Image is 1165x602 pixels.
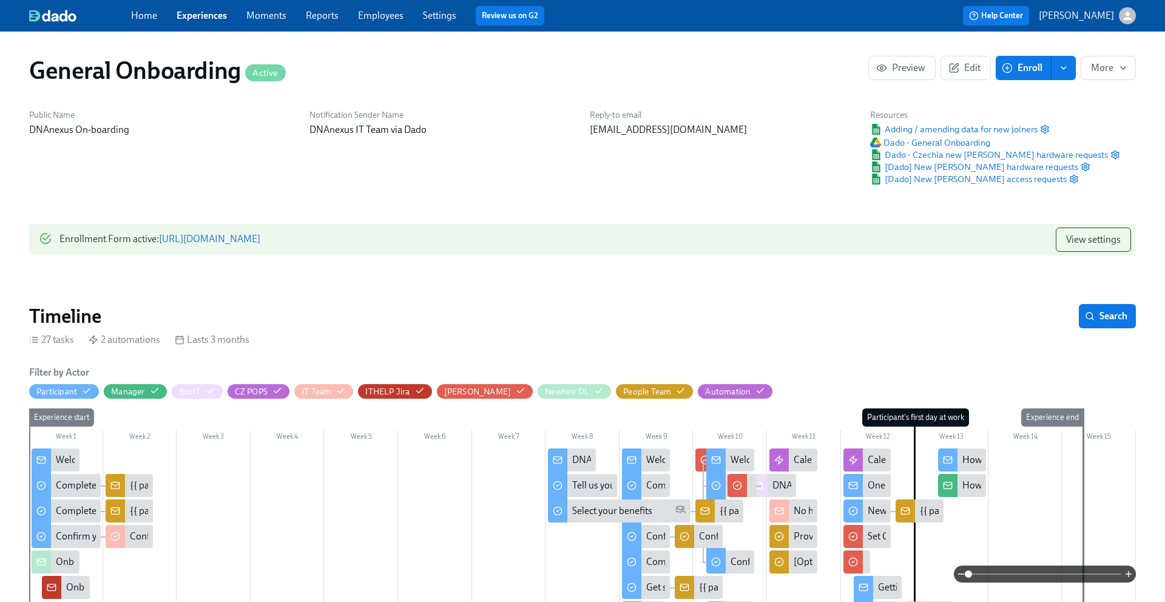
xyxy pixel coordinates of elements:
div: Calendar invites - work email [843,448,891,472]
div: {{ participant.fullName }}'s background check docs uploaded [106,474,154,497]
div: New Hire Welcome CZ [868,504,961,518]
div: Set Google Mail Signature [868,530,974,543]
button: IT Team [294,384,353,399]
a: Employees [358,10,404,21]
div: Provide the onboarding docs for {{ participant.fullName }} [794,530,1033,543]
div: Enrollment Form active : [59,228,260,252]
div: Getting ready for your first day at DNAnexus [878,581,1059,594]
button: BoxIT [172,384,223,399]
div: Experience end [1021,408,1084,427]
div: Welcome to DNAnexus from the People Team! [646,453,838,467]
img: Google Sheet [870,174,882,184]
button: Automation [698,384,772,399]
span: More [1091,62,1126,74]
img: dado [29,10,76,22]
p: [PERSON_NAME] [1039,9,1114,22]
div: Onboarding {{ participant.fullName }} {{ participant.startDate | MMM DD YYYY }} [42,576,90,599]
div: Welcome from DNAnexus's IT team [731,453,878,467]
div: Confirm new [PERSON_NAME] {{ participant.fullName }}'s DNAnexus email address [106,525,154,548]
div: Calendar invites - personal email [769,448,817,472]
button: Preview [868,56,936,80]
div: Week 3 [177,430,251,446]
span: View settings [1066,234,1121,246]
div: Confirm what you'd like in your email signature [731,555,925,569]
h6: Filter by Actor [29,366,89,379]
div: Hide BoxIT [179,386,201,397]
div: {{ participant.fullName }}'s benefit preferences submitted [695,499,743,523]
button: More [1081,56,1136,80]
a: Experiences [177,10,227,21]
div: Welcome to DNAnexus from the People Team! [622,448,670,472]
div: {{ participant.fullName }}'s background check docs uploaded [130,479,381,492]
button: ITHELP Jira [358,384,431,399]
a: Edit [940,56,991,80]
div: Complete the New [PERSON_NAME] Questionnaire [32,499,101,523]
div: No hardware preferences provided [794,504,938,518]
img: Google Sheet [870,124,882,135]
div: No hardware preferences provided [769,499,817,523]
div: Week 6 [398,430,472,446]
div: DNAnexus Hardware, Benefits and Medical Check [572,453,778,467]
span: Personal Email [676,504,686,518]
button: View settings [1056,228,1131,252]
div: Complete your background check [56,479,195,492]
button: [PERSON_NAME] [1039,7,1136,24]
div: Confirm what you'd like in your email signature [706,550,754,573]
h2: Timeline [29,304,101,328]
div: Complete the New [PERSON_NAME] Questionnaire [56,504,271,518]
div: [Optional] Provide updated first day info for {{ participant.fullName }} [794,555,1079,569]
div: DNAnexus Hardware, Benefits and Medical Check [548,448,596,472]
h6: Resources [870,109,1120,121]
span: Help Center [969,10,1023,22]
a: Home [131,10,157,21]
h6: Public Name [29,109,295,121]
div: {{ participant.fullName }}'s new [PERSON_NAME] questionnaire uploaded [106,499,154,523]
h6: Notification Sender Name [309,109,575,121]
div: Welcome to DNAnexus! [56,453,154,467]
span: Active [245,69,285,78]
div: Welcome to DNAnexus! [32,448,79,472]
span: [Dado] New [PERSON_NAME] hardware requests [870,161,1078,173]
div: Complete your background check [646,555,785,569]
div: Confirm your name for your DNAnexus email address [56,530,277,543]
div: How's {{ participant.firstName }}'s onboarding going? [938,474,986,497]
div: Confirm your name for your DNAnexus email address [646,530,867,543]
div: Week 5 [324,430,398,446]
p: [EMAIL_ADDRESS][DOMAIN_NAME] [590,123,856,137]
h1: General Onboarding [29,56,286,85]
div: Week 13 [914,430,988,446]
div: Week 10 [693,430,767,446]
button: [PERSON_NAME] [437,384,533,399]
p: DNAnexus IT Team via Dado [309,123,575,137]
button: Search [1079,304,1136,328]
div: [Optional] Provide updated first day info for {{ participant.fullName }} [769,550,817,573]
span: Adding / amending data for new joiners [870,123,1038,135]
div: Confirm new [PERSON_NAME] {{ participant.fullName }}'s DNAnexus email address [675,525,723,548]
div: Select your benefits [572,504,652,518]
a: Google SheetDado - Czechia new [PERSON_NAME] hardware requests [870,149,1108,161]
div: New Hire Welcome CZ [843,499,891,523]
div: How's it going, {{ participant.firstName }}? [962,453,1138,467]
span: Enroll [1004,62,1042,74]
div: Onboarding {{ participant.fullName }} {{ participant.startDate | MMM DD YYYY }} [66,581,399,594]
div: Hide Manager [111,386,144,397]
div: Hide CZ POPS [235,386,268,397]
div: Welcome from DNAnexus's IT team [706,448,754,472]
div: {{ participant.fullName }}'s I-9 doc(s) uploaded [675,576,723,599]
button: Participant [29,384,99,399]
button: Enroll [996,56,1052,80]
button: Newhire DL [538,384,611,399]
div: Select your benefits [548,499,691,523]
div: Provide the onboarding docs for {{ participant.fullName }} [769,525,817,548]
img: Google Drive [870,138,881,147]
div: Week 12 [841,430,915,446]
a: Settings [423,10,456,21]
div: Complete your background check [622,550,670,573]
button: Help Center [963,6,1029,25]
div: {{ participant.fullName }}'s I-9 doc(s) uploaded [699,581,893,594]
div: Confirm new [PERSON_NAME] {{ participant.fullName }}'s DNAnexus email address [699,530,1048,543]
div: One week to go! [843,474,891,497]
div: Week 1 [29,430,103,446]
div: DNAnexus hardware request: new [PERSON_NAME] {{ participant.fullName }}, start date {{ participan... [748,474,796,497]
span: Dado - General Onboarding [870,137,990,149]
